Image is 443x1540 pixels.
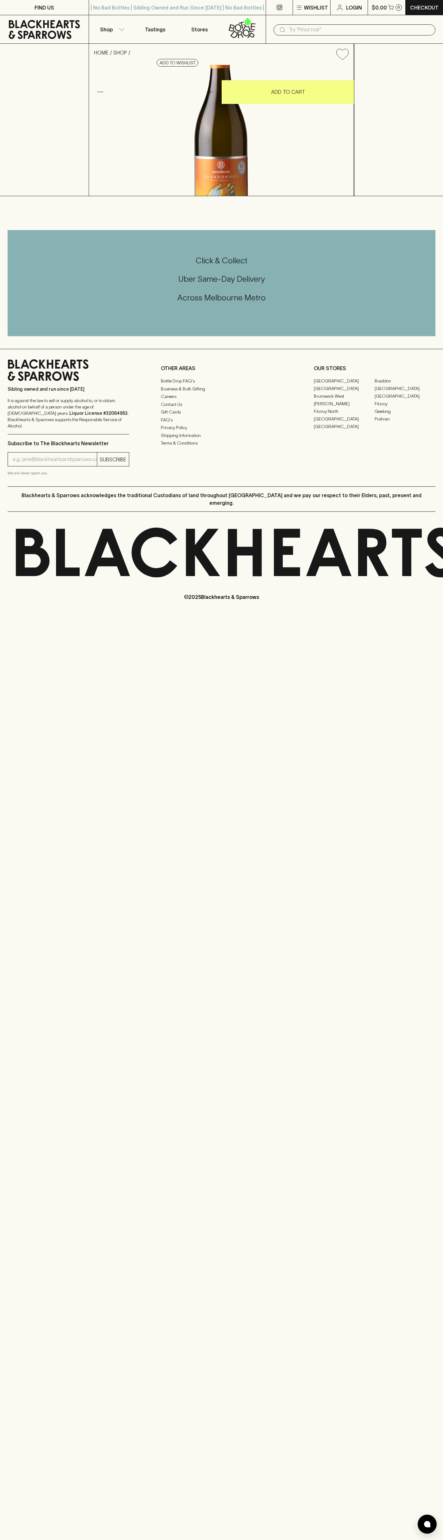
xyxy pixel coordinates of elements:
[346,4,362,11] p: Login
[375,415,435,423] a: Prahran
[314,423,375,430] a: [GEOGRAPHIC_DATA]
[314,407,375,415] a: Fitzroy North
[334,46,351,62] button: Add to wishlist
[161,401,282,408] a: Contact Us
[8,230,435,336] div: Call to action block
[191,26,208,33] p: Stores
[375,377,435,385] a: Braddon
[289,25,430,35] input: Try "Pinot noir"
[375,407,435,415] a: Geelong
[89,65,354,196] img: 40526.png
[157,59,198,67] button: Add to wishlist
[161,432,282,439] a: Shipping Information
[8,397,129,429] p: It is against the law to sell or supply alcohol to, or to obtain alcohol on behalf of a person un...
[8,292,435,303] h5: Across Melbourne Metro
[161,424,282,432] a: Privacy Policy
[161,393,282,401] a: Careers
[397,6,400,9] p: 0
[222,80,354,104] button: ADD TO CART
[35,4,54,11] p: FIND US
[161,408,282,416] a: Gift Cards
[100,456,126,463] p: SUBSCRIBE
[8,440,129,447] p: Subscribe to The Blackhearts Newsletter
[69,411,128,416] strong: Liquor License #32064953
[314,377,375,385] a: [GEOGRAPHIC_DATA]
[177,15,222,43] a: Stores
[375,392,435,400] a: [GEOGRAPHIC_DATA]
[314,392,375,400] a: Brunswick West
[271,88,305,96] p: ADD TO CART
[161,377,282,385] a: Bottle Drop FAQ's
[375,385,435,392] a: [GEOGRAPHIC_DATA]
[94,50,109,55] a: HOME
[97,452,129,466] button: SUBSCRIBE
[410,4,439,11] p: Checkout
[304,4,328,11] p: Wishlist
[145,26,165,33] p: Tastings
[372,4,387,11] p: $0.00
[8,255,435,266] h5: Click & Collect
[314,385,375,392] a: [GEOGRAPHIC_DATA]
[89,15,133,43] button: Shop
[133,15,177,43] a: Tastings
[375,400,435,407] a: Fitzroy
[314,400,375,407] a: [PERSON_NAME]
[8,274,435,284] h5: Uber Same-Day Delivery
[8,470,129,476] p: We will never spam you
[8,386,129,392] p: Sibling owned and run since [DATE]
[100,26,113,33] p: Shop
[314,364,435,372] p: OUR STORES
[161,364,282,372] p: OTHER AREAS
[161,416,282,424] a: FAQ's
[161,385,282,393] a: Business & Bulk Gifting
[161,440,282,447] a: Terms & Conditions
[424,1521,430,1527] img: bubble-icon
[314,415,375,423] a: [GEOGRAPHIC_DATA]
[13,454,97,465] input: e.g. jane@blackheartsandsparrows.com.au
[12,491,431,507] p: Blackhearts & Sparrows acknowledges the traditional Custodians of land throughout [GEOGRAPHIC_DAT...
[113,50,127,55] a: SHOP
